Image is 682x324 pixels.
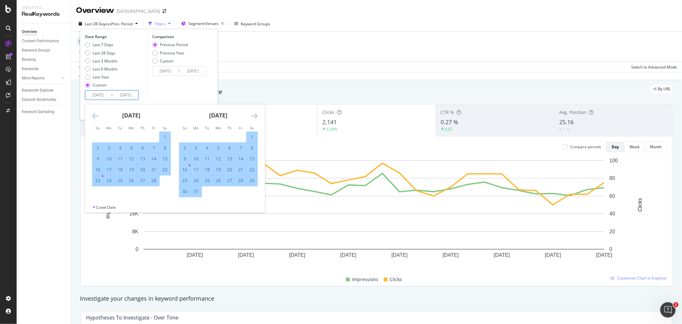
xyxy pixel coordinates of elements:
div: 22 [160,166,170,173]
td: Selected. Thursday, February 27, 2025 [137,175,148,186]
td: Selected. Sunday, February 23, 2025 [92,175,103,186]
td: Selected. Monday, February 24, 2025 [103,175,114,186]
div: legacy label [651,85,673,93]
td: Selected. Tuesday, February 18, 2025 [114,164,126,175]
div: 18 [202,166,213,173]
td: Selected. Saturday, March 1, 2025 [246,132,257,142]
div: 4 [115,145,126,151]
div: 7 [235,145,246,151]
div: Previous Period [160,42,188,47]
div: Last 3 Months [93,58,118,64]
div: Crawl Date [96,205,116,210]
div: Move backward to switch to the previous month. [92,112,99,120]
td: Selected. Saturday, February 8, 2025 [159,142,170,153]
div: 7 [148,145,159,151]
span: Clicks [322,109,334,115]
text: [DATE] [340,253,356,258]
div: 9 [92,156,103,162]
td: Selected. Friday, March 28, 2025 [235,175,246,186]
td: Selected. Saturday, February 22, 2025 [159,164,170,175]
span: By URL [658,87,670,91]
td: Selected. Wednesday, February 26, 2025 [126,175,137,186]
a: Overview [22,28,66,35]
a: Content Performance [22,38,66,45]
div: 10 [104,156,114,162]
div: 19 [126,166,137,173]
td: Selected. Wednesday, March 26, 2025 [213,175,224,186]
div: 8 [247,145,257,151]
div: Keywords Explorer [22,87,54,94]
td: Selected. Thursday, March 6, 2025 [224,142,235,153]
div: 23 [92,177,103,184]
button: Last 28 DaysvsPrev. Period [76,19,140,29]
td: Selected. Thursday, February 6, 2025 [137,142,148,153]
div: arrow-right-arrow-left [162,9,166,13]
td: Selected. Sunday, February 16, 2025 [92,164,103,175]
div: Last Year [93,74,109,80]
div: Calendar [85,104,265,205]
div: 4 [202,145,213,151]
div: 6 [137,145,148,151]
div: 5.26% [326,126,337,132]
button: Month [645,142,667,152]
div: 26 [213,177,224,184]
td: Selected. Sunday, March 2, 2025 [179,142,190,153]
div: 20 [224,166,235,173]
div: 23 [179,177,190,184]
span: Impressions [352,276,379,283]
div: Last 28 Days [93,50,115,56]
td: Selected. Saturday, March 22, 2025 [246,164,257,175]
div: 31 [191,188,201,195]
button: Add Filter [76,49,102,56]
div: 6 [224,145,235,151]
span: Clicks [390,276,402,283]
div: 24 [191,177,201,184]
div: 19 [213,166,224,173]
div: Previous Year [152,50,188,56]
button: Week [624,142,645,152]
div: 3 [191,145,201,151]
img: Equal [559,129,562,131]
div: Month [650,144,662,150]
td: Selected. Thursday, March 20, 2025 [224,164,235,175]
td: Selected. Wednesday, February 19, 2025 [126,164,137,175]
td: Selected. Monday, March 31, 2025 [190,186,201,197]
a: More Reports [22,75,60,82]
td: Selected. Tuesday, February 11, 2025 [114,153,126,164]
td: Selected. Sunday, March 9, 2025 [179,153,190,164]
small: Sa [163,126,167,130]
span: 0.27 % [441,118,459,126]
div: 5 [213,145,224,151]
div: 15 [247,156,257,162]
div: Explorer Bookmarks [22,96,56,103]
small: We [129,126,134,130]
td: Selected. Saturday, March 8, 2025 [246,142,257,153]
strong: [DATE] [122,111,140,119]
div: Keyword Groups [241,21,270,27]
div: Custom [152,58,188,64]
small: Mo [193,126,199,130]
a: Keywords Explorer [22,87,66,94]
td: Selected. Friday, March 7, 2025 [235,142,246,153]
div: 0.02 [445,126,453,132]
td: Selected. Tuesday, March 11, 2025 [201,153,213,164]
div: Analytics [22,5,66,11]
div: 2 [92,145,103,151]
text: [DATE] [443,253,459,258]
small: Su [96,126,100,130]
td: Selected. Thursday, February 20, 2025 [137,164,148,175]
div: 17 [104,166,114,173]
div: Custom [160,58,174,64]
td: Selected. Tuesday, March 18, 2025 [201,164,213,175]
text: 60 [609,193,615,199]
input: Start Date [85,91,111,100]
div: Last 28 Days [85,50,118,56]
text: 100 [609,158,618,163]
div: Previous Period [152,42,188,47]
small: Mo [106,126,112,130]
td: Selected. Monday, March 17, 2025 [190,164,201,175]
iframe: Intercom live chat [660,302,676,318]
div: 16 [92,166,103,173]
div: 25 [202,177,213,184]
small: Th [227,126,231,130]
